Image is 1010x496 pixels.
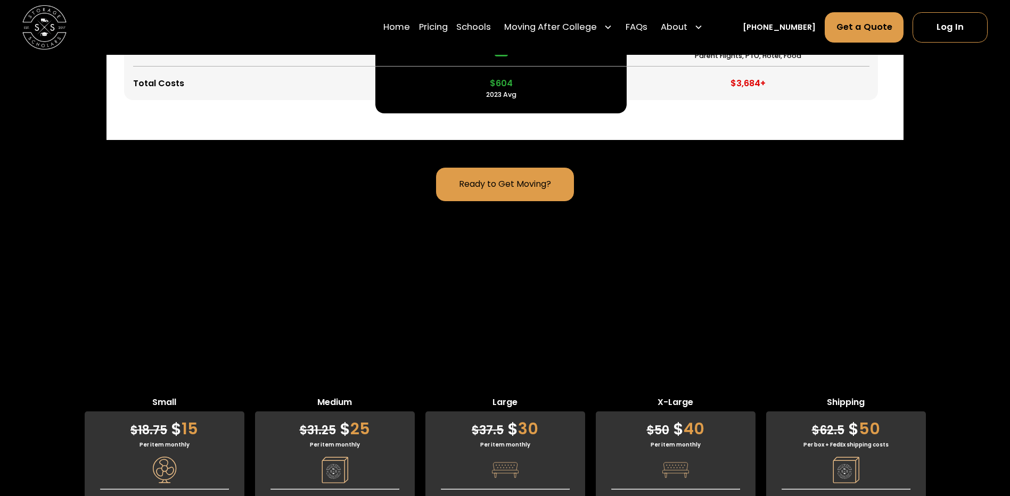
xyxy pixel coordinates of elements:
img: Pricing Category Icon [833,457,859,483]
div: 40 [596,411,756,441]
span: $ [472,422,479,439]
span: Small [85,396,244,411]
span: Medium [255,396,415,411]
div: Per item monthly [255,441,415,449]
a: [PHONE_NUMBER] [743,22,816,34]
span: Shipping [766,396,926,411]
div: Per box + FedEx shipping costs [766,441,926,449]
div: About [661,21,687,35]
span: 62.5 [812,422,844,439]
a: Schools [456,12,491,43]
span: $ [300,422,307,439]
a: Get a Quote [825,13,904,43]
a: home [22,5,67,49]
div: $604 [490,77,513,90]
div: 50 [766,411,926,441]
div: Parent Flights, PTO, Hotel, Food [695,51,801,61]
span: $ [647,422,654,439]
span: Large [425,396,585,411]
a: Pricing [419,12,448,43]
span: $ [171,417,182,440]
a: Home [383,12,410,43]
span: 37.5 [472,422,504,439]
span: $ [848,417,859,440]
span: $ [812,422,819,439]
span: 31.25 [300,422,336,439]
span: X-Large [596,396,756,411]
div: Per item monthly [596,441,756,449]
div: 30 [425,411,585,441]
div: 25 [255,411,415,441]
span: $ [673,417,684,440]
img: Pricing Category Icon [151,457,178,483]
span: 18.75 [130,422,167,439]
img: Pricing Category Icon [322,457,348,483]
div: 15 [85,411,244,441]
span: $ [507,417,518,440]
div: Moving After College [500,12,617,43]
span: $ [340,417,350,440]
div: Per item monthly [85,441,244,449]
div: Moving After College [504,21,597,35]
div: $3,684+ [730,77,766,90]
img: Storage Scholars main logo [22,5,67,49]
span: 50 [647,422,669,439]
img: Pricing Category Icon [492,457,519,483]
a: Ready to Get Moving? [436,168,573,201]
img: Pricing Category Icon [662,457,689,483]
span: $ [130,422,138,439]
div: 2023 Avg [486,90,516,100]
div: Total Costs [133,77,184,90]
a: Log In [913,13,988,43]
div: Per item monthly [425,441,585,449]
div: About [656,12,708,43]
a: FAQs [626,12,647,43]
